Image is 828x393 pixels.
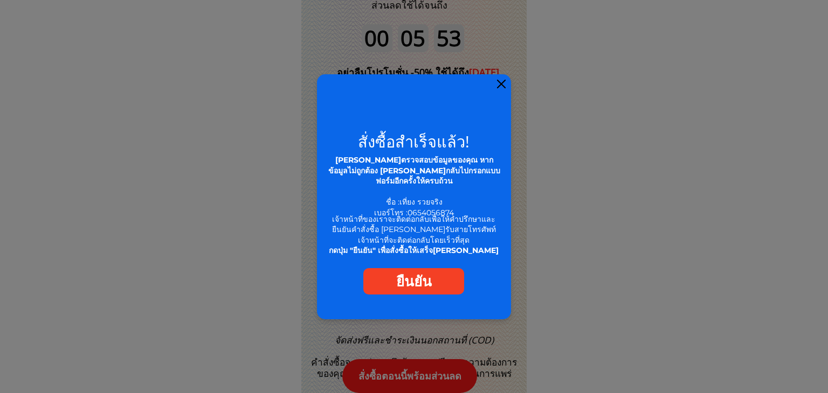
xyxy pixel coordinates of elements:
a: ยืนยัน [363,268,464,294]
span: [PERSON_NAME]ตรวจสอบข้อมูลของคุณ หากข้อมูลไม่ถูกต้อง [PERSON_NAME]กลับไปกรอกแบบฟอร์มอีกครั้งให้คร... [328,155,500,186]
span: 0654056874 [408,208,454,217]
h2: สั่งซื้อสำเร็จแล้ว! [323,134,505,149]
div: เจ้าหน้าที่ของเราจะติดต่อกลับเพื่อให้คำปรึกษาและยืนยันคำสั่งซื้อ [PERSON_NAME]รับสายโทรศัพท์ เจ้า... [326,214,502,256]
span: เที่ยง รวยจริง [399,197,443,207]
span: กดปุ่ม "ยืนยัน" เพื่อสั่งซื้อให้เสร็จ[PERSON_NAME] [329,245,499,255]
div: ชื่อ : เบอร์โทร : [326,155,502,219]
